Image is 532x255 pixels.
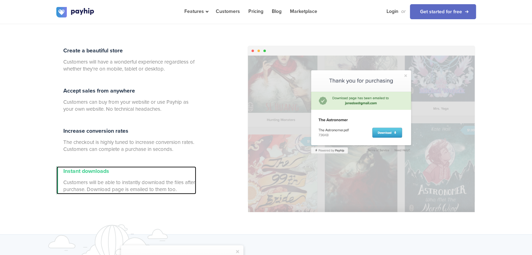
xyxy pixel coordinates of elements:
[56,46,196,74] a: Create a beautiful store Customers will have a wonderful experience regardless of whether they're...
[63,168,109,175] span: Instant downloads
[56,86,196,114] a: Accept sales from anywhere Customers can buy from your website or use Payhip as your own website....
[63,139,196,153] span: The checkout is highly tuned to increase conversion rates. Customers can complete a purchase in s...
[63,58,196,72] span: Customers will have a wonderful experience regardless of whether they're on mobile, tablet or des...
[63,127,128,134] span: Increase conversion rates
[63,87,135,94] span: Accept sales from anywhere
[184,8,207,14] span: Features
[63,47,123,54] span: Create a beautiful store
[410,4,476,19] a: Get started for free
[56,126,196,154] a: Increase conversion rates The checkout is highly tuned to increase conversion rates. Customers ca...
[56,166,196,194] a: Instant downloads Customers will be able to instantly download the files after purchase. Download...
[56,7,95,17] img: logo.svg
[63,179,196,193] span: Customers will be able to instantly download the files after purchase. Download page is emailed t...
[63,99,196,112] span: Customers can buy from your website or use Payhip as your own website. No technical headaches.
